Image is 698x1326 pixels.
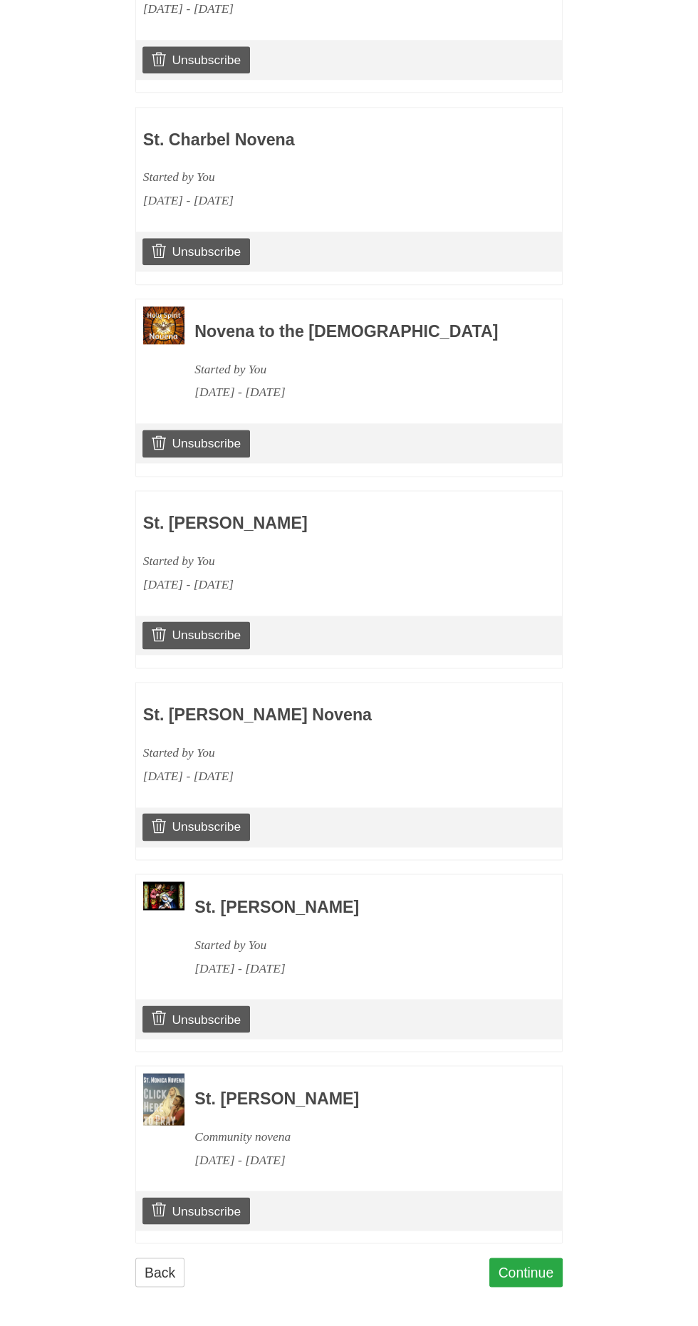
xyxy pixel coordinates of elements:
h3: St. [PERSON_NAME] Novena [143,706,472,725]
div: [DATE] - [DATE] [194,956,523,980]
a: Back [135,1258,184,1287]
div: Started by You [143,549,472,573]
img: Novena image [143,306,184,345]
div: [DATE] - [DATE] [143,573,472,596]
h3: St. Charbel Novena [143,131,472,150]
a: Unsubscribe [142,813,250,840]
div: Community novena [194,1124,523,1148]
h3: St. [PERSON_NAME] [194,1089,523,1108]
a: Unsubscribe [142,621,250,648]
img: Novena image [143,1073,184,1125]
div: [DATE] - [DATE] [143,765,472,788]
div: Started by You [143,165,472,189]
h3: St. [PERSON_NAME] [194,898,523,916]
a: Unsubscribe [142,1197,250,1224]
div: [DATE] - [DATE] [194,1148,523,1171]
a: Unsubscribe [142,1005,250,1032]
a: Unsubscribe [142,430,250,457]
img: Novena image [143,881,184,910]
div: Started by You [143,741,472,765]
h3: Novena to the [DEMOGRAPHIC_DATA] [194,323,523,341]
div: Started by You [194,358,523,381]
div: [DATE] - [DATE] [143,189,472,212]
a: Unsubscribe [142,238,250,265]
div: [DATE] - [DATE] [194,380,523,404]
a: Continue [489,1258,563,1287]
div: Started by You [194,933,523,956]
a: Unsubscribe [142,46,250,73]
h3: St. [PERSON_NAME] [143,514,472,533]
